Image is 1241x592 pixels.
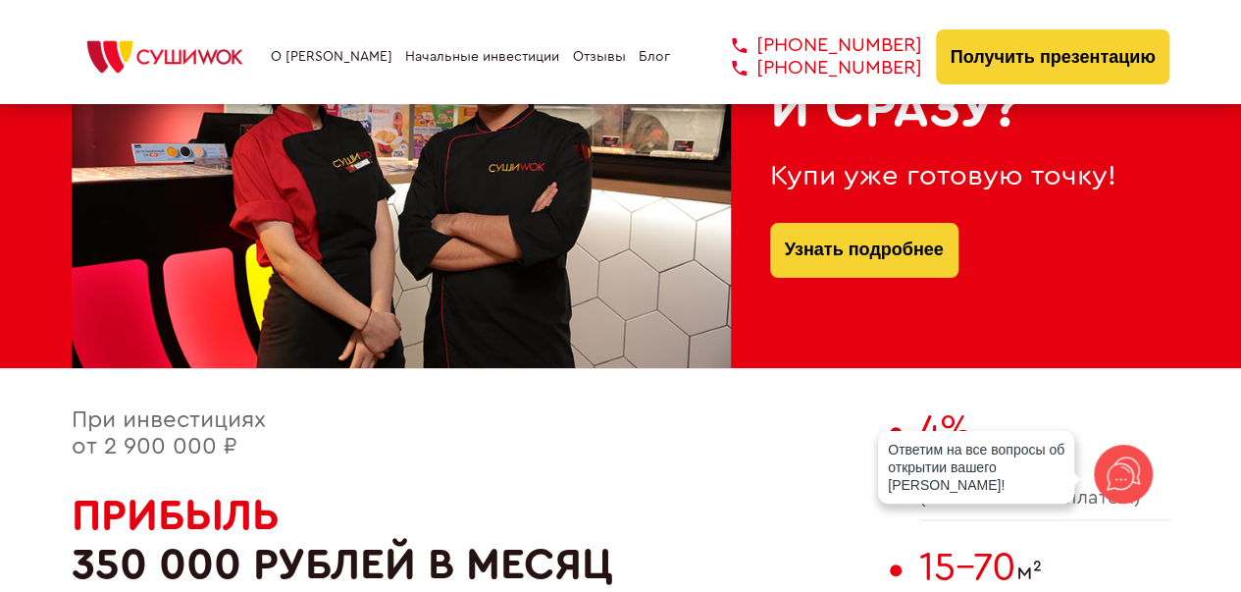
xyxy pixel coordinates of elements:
a: О [PERSON_NAME] [271,49,392,65]
span: Прибыль [72,494,280,537]
span: 4% [919,410,971,450]
span: При инвестициях от 2 900 000 ₽ [72,408,266,459]
a: Начальные инвестиции [405,49,559,65]
a: Отзывы [573,49,626,65]
a: [PHONE_NUMBER] [702,57,922,80]
a: Узнать подробнее [785,223,944,278]
a: Блог [639,49,670,65]
a: [PHONE_NUMBER] [702,34,922,57]
span: 15-70 [919,548,1016,587]
button: Узнать подробнее [770,223,958,278]
div: Купи уже готовую точку! [770,160,1131,192]
span: м² [919,545,1170,590]
h2: 350 000 рублей в месяц [72,491,880,590]
img: СУШИWOK [72,35,258,79]
button: Получить презентацию [936,29,1170,84]
div: Ответим на все вопросы об открытии вашего [PERSON_NAME]! [878,431,1074,504]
